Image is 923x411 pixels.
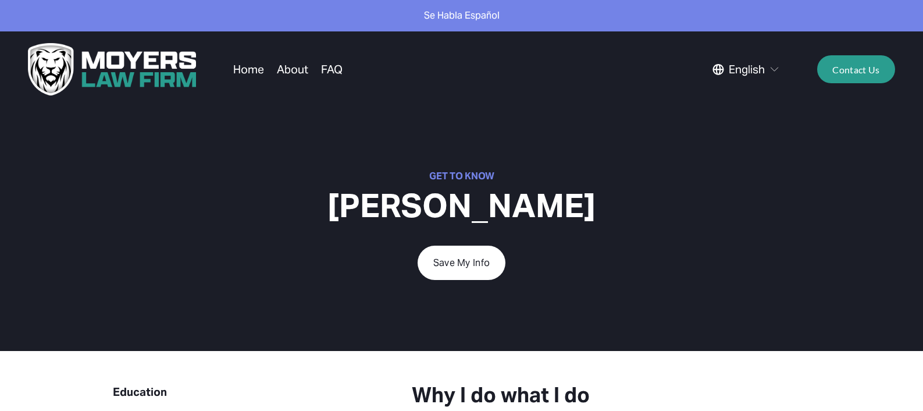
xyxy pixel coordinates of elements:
[412,382,811,409] h3: Why I do what I do
[277,58,308,80] a: About
[113,385,167,399] strong: Education
[233,58,264,80] a: Home
[321,58,343,80] a: FAQ
[28,8,895,24] p: Se Habla Español
[418,246,505,280] a: Save My Info
[729,59,765,80] span: English
[28,43,197,95] img: Moyers Law Firm | Everyone Matters. Everyone Counts.
[712,58,780,80] div: language picker
[817,55,896,83] a: Contact Us
[200,185,724,226] h1: [PERSON_NAME]
[429,170,494,182] strong: GET TO KNOW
